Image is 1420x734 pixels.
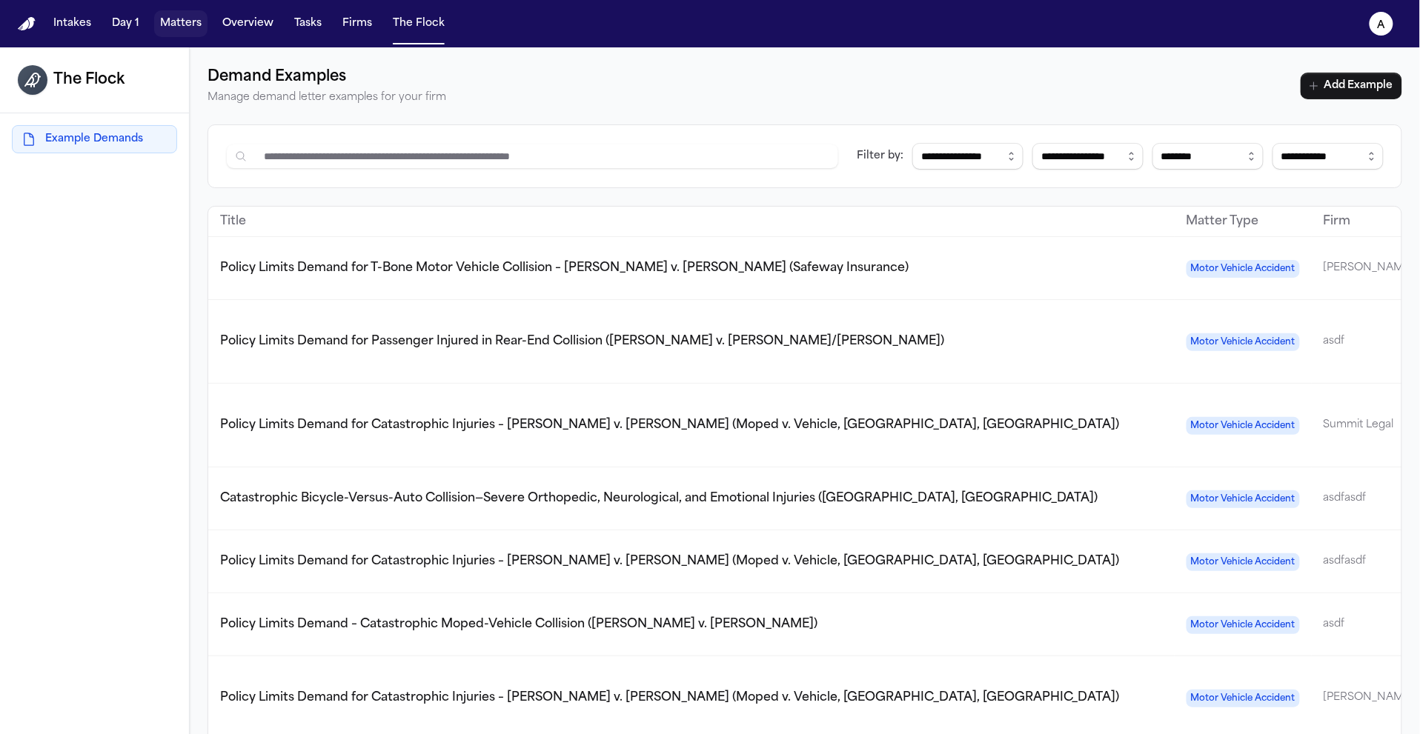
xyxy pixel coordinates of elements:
[336,10,378,37] button: Firms
[211,416,1120,434] button: Policy Limits Demand for Catastrophic Injuries – [PERSON_NAME] v. [PERSON_NAME] (Moped v. Vehicle...
[220,419,1120,431] span: Policy Limits Demand for Catastrophic Injuries – [PERSON_NAME] v. [PERSON_NAME] (Moped v. Vehicle...
[211,259,909,277] button: Policy Limits Demand for T-Bone Motor Vehicle Collision – [PERSON_NAME] v. [PERSON_NAME] (Safeway...
[1187,260,1300,278] span: Motor Vehicle Accident
[220,692,1120,704] span: Policy Limits Demand for Catastrophic Injuries – [PERSON_NAME] v. [PERSON_NAME] (Moped v. Vehicle...
[18,17,36,31] a: Home
[220,262,909,274] span: Policy Limits Demand for T-Bone Motor Vehicle Collision – [PERSON_NAME] v. [PERSON_NAME] (Safeway...
[1187,553,1300,571] span: Motor Vehicle Accident
[1175,207,1312,237] th: Matter Type
[1301,73,1402,99] button: Add Example
[1187,490,1300,508] span: Motor Vehicle Accident
[220,213,1163,230] div: Title
[208,89,446,107] p: Manage demand letter examples for your firm
[1187,333,1300,351] span: Motor Vehicle Accident
[211,333,944,350] button: Policy Limits Demand for Passenger Injured in Rear-End Collision ([PERSON_NAME] v. [PERSON_NAME]/...
[47,10,97,37] button: Intakes
[208,65,446,89] h1: Demand Examples
[216,10,279,37] button: Overview
[1187,690,1300,707] span: Motor Vehicle Accident
[154,10,208,37] button: Matters
[288,10,328,37] button: Tasks
[220,336,944,347] span: Policy Limits Demand for Passenger Injured in Rear-End Collision ([PERSON_NAME] v. [PERSON_NAME]/...
[857,149,903,164] div: Filter by:
[211,553,1120,570] button: Policy Limits Demand for Catastrophic Injuries – [PERSON_NAME] v. [PERSON_NAME] (Moped v. Vehicle...
[220,493,1098,504] span: Catastrophic Bicycle-Versus-Auto Collision—Severe Orthopedic, Neurological, and Emotional Injurie...
[18,17,36,31] img: Finch Logo
[211,615,817,633] button: Policy Limits Demand – Catastrophic Moped-Vehicle Collision ([PERSON_NAME] v. [PERSON_NAME])
[220,618,817,630] span: Policy Limits Demand – Catastrophic Moped-Vehicle Collision ([PERSON_NAME] v. [PERSON_NAME])
[211,490,1098,507] button: Catastrophic Bicycle-Versus-Auto Collision—Severe Orthopedic, Neurological, and Emotional Injurie...
[12,125,177,153] button: Example Demands
[211,689,1120,707] button: Policy Limits Demand for Catastrophic Injuries – [PERSON_NAME] v. [PERSON_NAME] (Moped v. Vehicle...
[387,10,451,37] button: The Flock
[1187,417,1300,435] span: Motor Vehicle Accident
[45,132,143,147] span: Example Demands
[1187,616,1300,634] span: Motor Vehicle Accident
[106,10,145,37] button: Day 1
[53,68,125,92] h1: The Flock
[220,555,1120,567] span: Policy Limits Demand for Catastrophic Injuries – [PERSON_NAME] v. [PERSON_NAME] (Moped v. Vehicle...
